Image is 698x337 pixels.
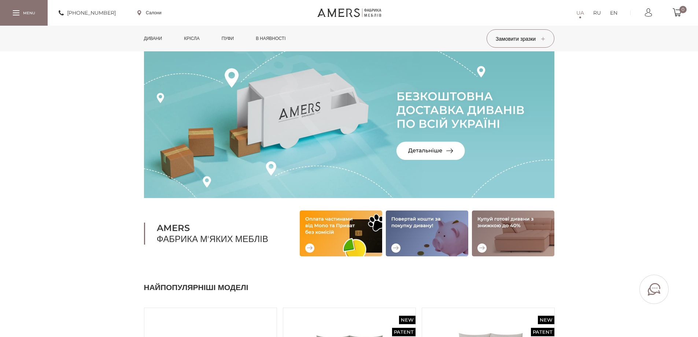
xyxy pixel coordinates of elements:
[496,36,545,42] span: Замовити зразки
[300,210,382,256] img: Оплата частинами від Mono та Приват без комісій
[137,10,162,16] a: Салони
[610,8,617,17] a: EN
[487,29,554,48] button: Замовити зразки
[392,328,416,336] span: Patent
[538,316,554,324] span: New
[472,210,554,256] img: Купуй готові дивани зі знижкою до 40%
[144,223,281,245] h1: Фабрика м'яких меблів
[144,282,554,293] h2: Найпопулярніші моделі
[399,316,416,324] span: New
[576,8,584,17] a: UA
[679,6,687,13] span: 0
[178,26,205,51] a: Крісла
[386,210,468,256] img: Повертай кошти за покупку дивану
[250,26,291,51] a: в наявності
[59,8,116,17] a: [PHONE_NUMBER]
[593,8,601,17] a: RU
[531,328,554,336] span: Patent
[157,223,281,234] b: AMERS
[139,26,168,51] a: Дивани
[216,26,240,51] a: Пуфи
